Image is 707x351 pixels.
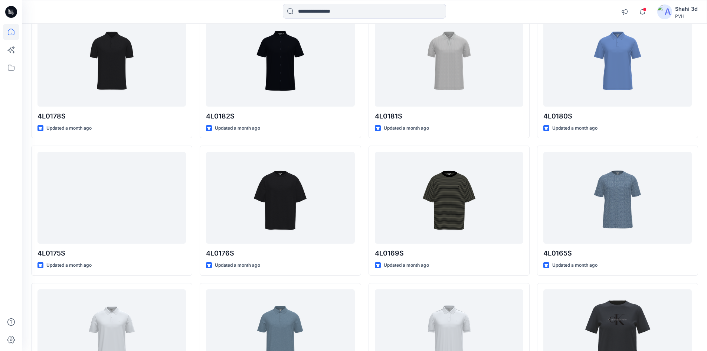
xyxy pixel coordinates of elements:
p: Updated a month ago [46,124,92,132]
p: Updated a month ago [384,261,429,269]
p: 4L0180S [543,111,692,121]
div: PVH [675,13,698,19]
img: avatar [657,4,672,19]
p: 4L0178S [37,111,186,121]
a: 4L0181S [375,15,523,107]
a: 4L0180S [543,15,692,107]
a: 4L0165S [543,152,692,244]
p: Updated a month ago [384,124,429,132]
p: 4L0165S [543,248,692,259]
p: Updated a month ago [46,261,92,269]
p: 4L0176S [206,248,354,259]
a: 4L0182S [206,15,354,107]
a: 4L0169S [375,152,523,244]
p: Updated a month ago [552,124,598,132]
a: 4L0178S [37,15,186,107]
p: 4L0182S [206,111,354,121]
p: 4L0175S [37,248,186,259]
p: Updated a month ago [552,261,598,269]
p: Updated a month ago [215,261,260,269]
a: 4L0175S [37,152,186,244]
p: Updated a month ago [215,124,260,132]
p: 4L0169S [375,248,523,259]
div: Shahi 3d [675,4,698,13]
p: 4L0181S [375,111,523,121]
a: 4L0176S [206,152,354,244]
